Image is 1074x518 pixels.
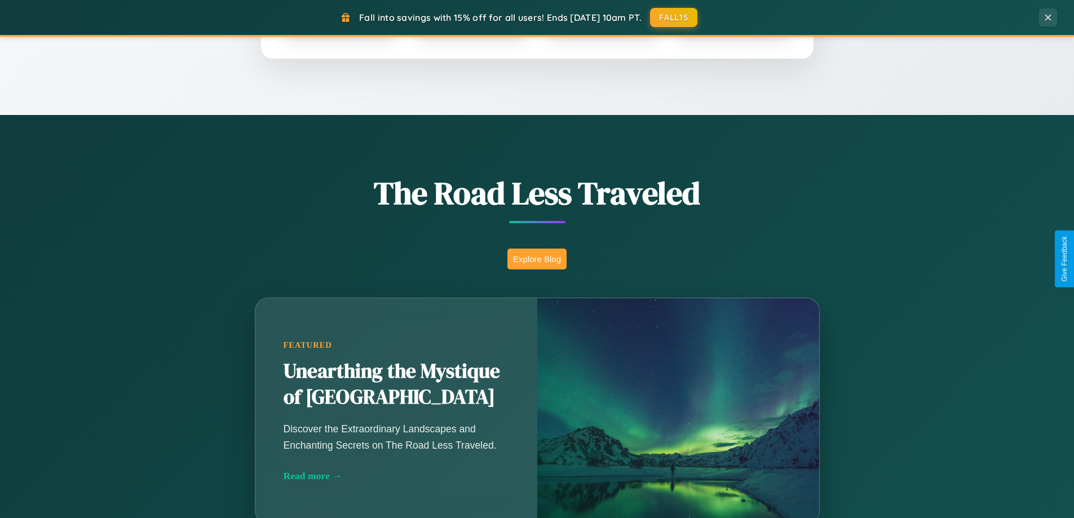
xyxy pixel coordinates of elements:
button: FALL15 [650,8,697,27]
p: Discover the Extraordinary Landscapes and Enchanting Secrets on The Road Less Traveled. [284,421,509,453]
div: Give Feedback [1060,236,1068,282]
h2: Unearthing the Mystique of [GEOGRAPHIC_DATA] [284,358,509,410]
button: Explore Blog [507,249,567,269]
span: Fall into savings with 15% off for all users! Ends [DATE] 10am PT. [359,12,642,23]
h1: The Road Less Traveled [199,171,876,215]
div: Read more → [284,470,509,482]
div: Featured [284,340,509,350]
